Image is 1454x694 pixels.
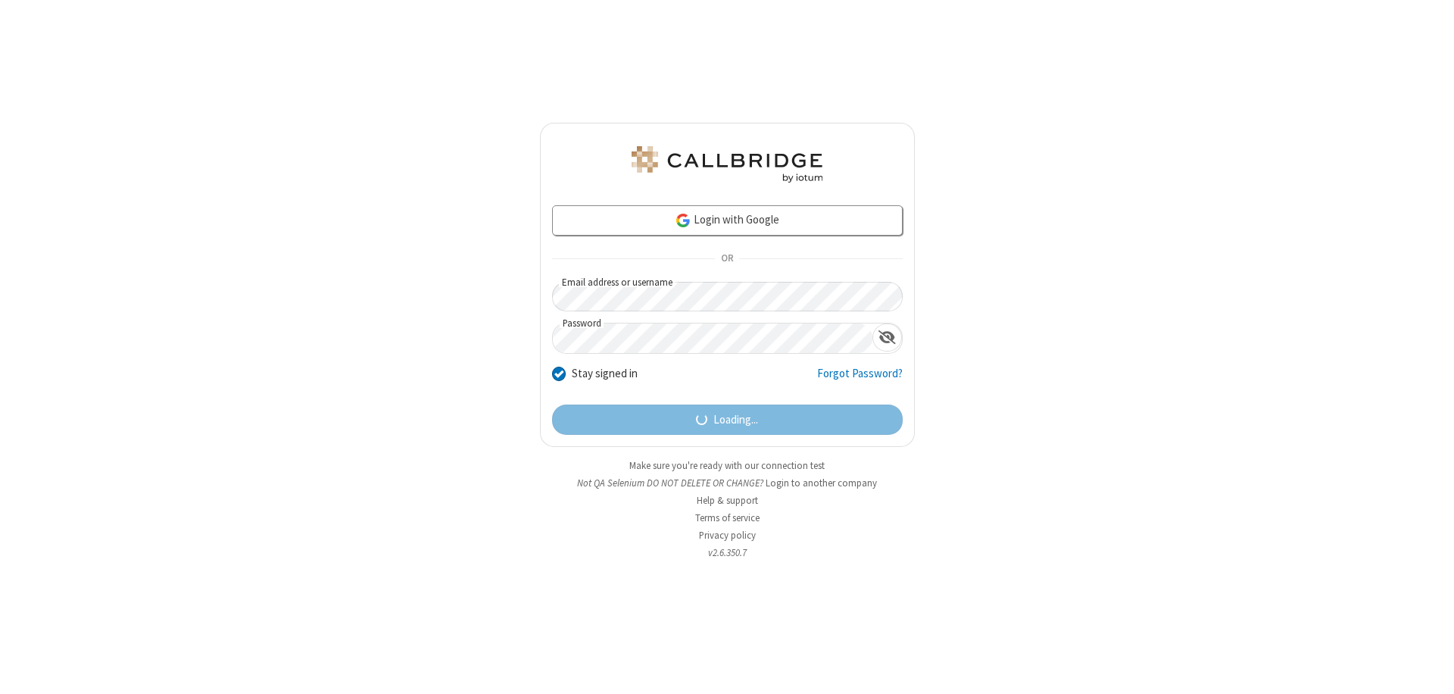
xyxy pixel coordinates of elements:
button: Loading... [552,405,903,435]
span: Loading... [713,411,758,429]
li: v2.6.350.7 [540,546,915,560]
input: Password [553,324,872,353]
a: Make sure you're ready with our connection test [629,459,825,472]
a: Login with Google [552,205,903,236]
label: Stay signed in [572,365,638,383]
img: google-icon.png [675,212,691,229]
div: Show password [872,324,902,352]
a: Help & support [697,494,758,507]
li: Not QA Selenium DO NOT DELETE OR CHANGE? [540,476,915,490]
span: OR [715,249,739,270]
a: Forgot Password? [817,365,903,394]
button: Login to another company [766,476,877,490]
img: QA Selenium DO NOT DELETE OR CHANGE [629,146,825,183]
a: Terms of service [695,511,760,524]
input: Email address or username [552,282,903,311]
a: Privacy policy [699,529,756,542]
